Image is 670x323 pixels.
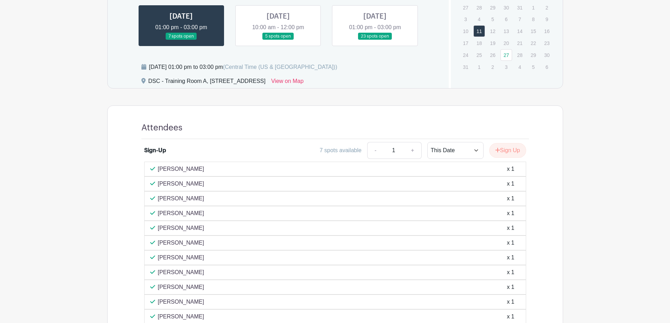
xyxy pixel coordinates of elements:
[514,50,525,60] p: 28
[528,14,539,25] p: 8
[514,26,525,37] p: 14
[507,298,514,306] div: x 1
[460,62,471,72] p: 31
[507,283,514,291] div: x 1
[528,50,539,60] p: 29
[404,142,421,159] a: +
[514,14,525,25] p: 7
[541,50,553,60] p: 30
[487,62,498,72] p: 2
[541,14,553,25] p: 9
[148,77,266,88] div: DSC - Training Room A, [STREET_ADDRESS]
[460,38,471,49] p: 17
[541,26,553,37] p: 16
[500,38,512,49] p: 20
[149,63,337,71] div: [DATE] 01:00 pm to 03:00 pm
[158,239,204,247] p: [PERSON_NAME]
[487,38,498,49] p: 19
[507,253,514,262] div: x 1
[158,283,204,291] p: [PERSON_NAME]
[507,209,514,218] div: x 1
[460,14,471,25] p: 3
[507,224,514,232] div: x 1
[528,2,539,13] p: 1
[473,25,485,37] a: 11
[500,62,512,72] p: 3
[158,298,204,306] p: [PERSON_NAME]
[507,312,514,321] div: x 1
[460,50,471,60] p: 24
[507,268,514,277] div: x 1
[223,64,337,70] span: (Central Time (US & [GEOGRAPHIC_DATA]))
[460,2,471,13] p: 27
[473,50,485,60] p: 25
[158,268,204,277] p: [PERSON_NAME]
[158,312,204,321] p: [PERSON_NAME]
[271,77,304,88] a: View on Map
[500,14,512,25] p: 6
[514,38,525,49] p: 21
[473,38,485,49] p: 18
[144,146,166,155] div: Sign-Up
[158,165,204,173] p: [PERSON_NAME]
[158,253,204,262] p: [PERSON_NAME]
[514,62,525,72] p: 4
[500,26,512,37] p: 13
[158,224,204,232] p: [PERSON_NAME]
[487,50,498,60] p: 26
[487,26,498,37] p: 12
[320,146,362,155] div: 7 spots available
[507,239,514,247] div: x 1
[541,38,553,49] p: 23
[500,2,512,13] p: 30
[141,123,183,133] h4: Attendees
[528,38,539,49] p: 22
[487,14,498,25] p: 5
[158,209,204,218] p: [PERSON_NAME]
[541,62,553,72] p: 6
[507,194,514,203] div: x 1
[158,194,204,203] p: [PERSON_NAME]
[473,62,485,72] p: 1
[367,142,383,159] a: -
[460,26,471,37] p: 10
[473,2,485,13] p: 28
[514,2,525,13] p: 31
[487,2,498,13] p: 29
[507,165,514,173] div: x 1
[473,14,485,25] p: 4
[541,2,553,13] p: 2
[500,49,512,61] a: 27
[528,26,539,37] p: 15
[158,180,204,188] p: [PERSON_NAME]
[507,180,514,188] div: x 1
[528,62,539,72] p: 5
[489,143,526,158] button: Sign Up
